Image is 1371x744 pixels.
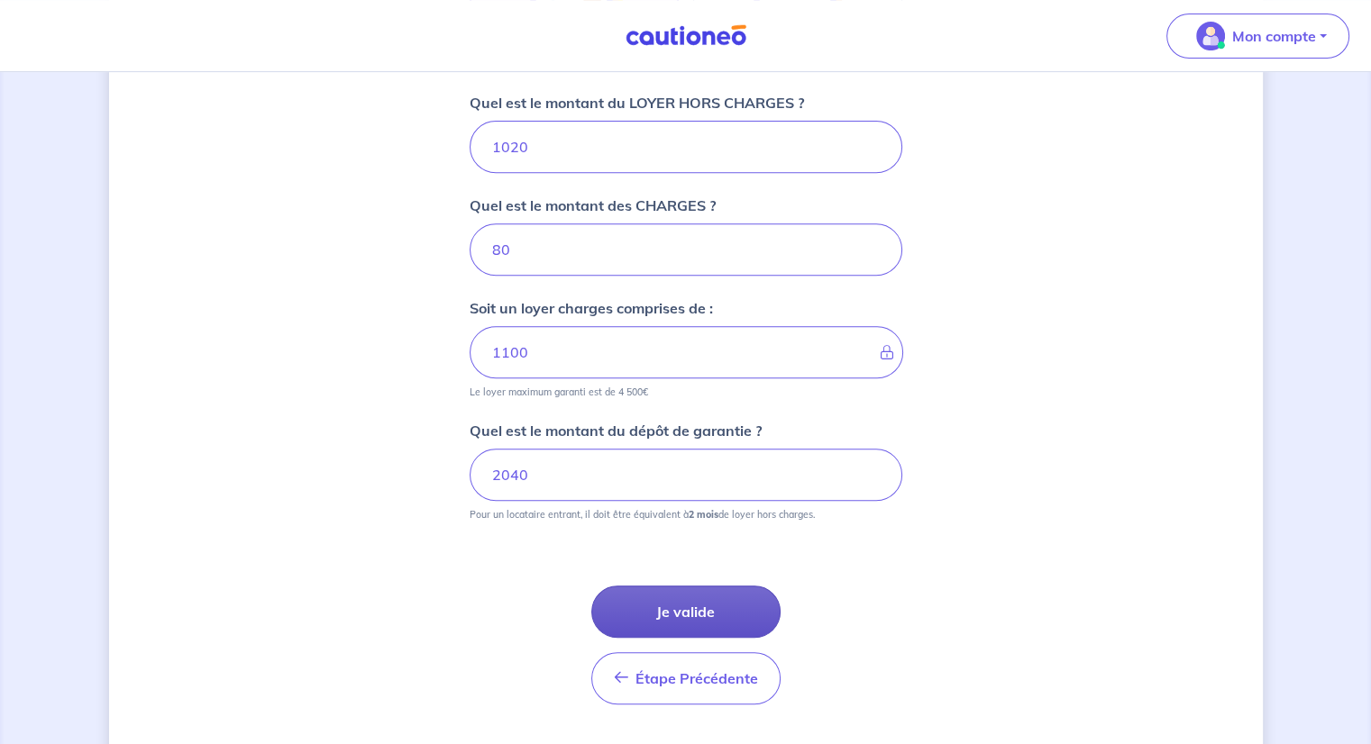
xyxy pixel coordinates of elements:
input: 750€ [470,121,902,173]
img: illu_account_valid_menu.svg [1196,22,1225,50]
p: Pour un locataire entrant, il doit être équivalent à de loyer hors charges. [470,508,815,521]
button: Je valide [591,585,781,638]
span: Étape Précédente [635,669,758,687]
input: 750€ [470,449,902,501]
p: Quel est le montant du LOYER HORS CHARGES ? [470,92,804,113]
button: illu_account_valid_menu.svgMon compte [1166,14,1349,59]
img: Cautioneo [618,24,754,47]
p: Mon compte [1232,25,1316,47]
button: Étape Précédente [591,652,781,704]
p: Soit un loyer charges comprises de : [470,297,713,319]
input: - € [470,326,903,378]
p: Quel est le montant des CHARGES ? [470,195,716,216]
strong: 2 mois [689,508,718,521]
p: Quel est le montant du dépôt de garantie ? [470,420,762,441]
p: Le loyer maximum garanti est de 4 500€ [470,386,648,398]
input: 80 € [470,223,902,276]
